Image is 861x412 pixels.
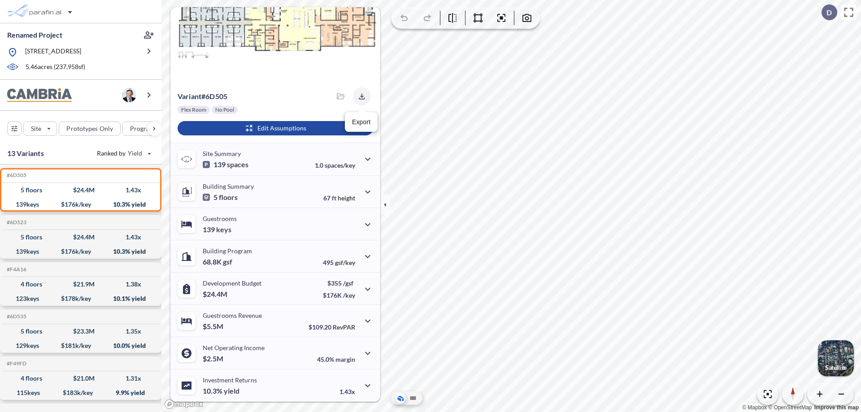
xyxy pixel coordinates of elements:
[66,124,113,133] p: Prototypes Only
[825,364,847,371] p: Satellite
[203,257,232,266] p: 68.8K
[227,160,248,169] span: spaces
[332,194,336,202] span: ft
[203,376,257,384] p: Investment Returns
[203,215,237,222] p: Guestrooms
[224,386,239,395] span: yield
[203,386,239,395] p: 10.3%
[203,344,265,351] p: Net Operating Income
[323,291,355,299] p: $176K
[26,62,85,72] p: 5.46 acres ( 237,958 sf)
[818,340,854,376] img: Switcher Image
[178,121,373,135] button: Edit Assumptions
[5,360,26,367] h5: Click to copy the code
[122,121,171,136] button: Program
[59,121,121,136] button: Prototypes Only
[325,161,355,169] span: spaces/key
[343,279,353,287] span: /gsf
[178,92,201,100] span: Variant
[323,279,355,287] p: $355
[335,259,355,266] span: gsf/key
[5,172,26,178] h5: Click to copy the code
[203,160,248,169] p: 139
[90,146,157,160] button: Ranked by Yield
[339,388,355,395] p: 1.43x
[215,106,234,113] p: No Pool
[338,194,355,202] span: height
[203,247,252,255] p: Building Program
[219,193,238,202] span: floors
[309,323,355,331] p: $109.20
[814,404,859,411] a: Improve this map
[323,194,355,202] p: 67
[5,219,26,226] h5: Click to copy the code
[128,149,143,158] span: Yield
[352,117,370,127] p: Export
[343,291,355,299] span: /key
[223,257,232,266] span: gsf
[203,193,238,202] p: 5
[315,161,355,169] p: 1.0
[130,124,155,133] p: Program
[323,259,355,266] p: 495
[7,88,72,102] img: BrandImage
[203,312,262,319] p: Guestrooms Revenue
[818,340,854,376] button: Switcher ImageSatellite
[768,404,812,411] a: OpenStreetMap
[317,356,355,363] p: 45.0%
[335,356,355,363] span: margin
[31,124,41,133] p: Site
[164,399,204,409] a: Mapbox homepage
[742,404,767,411] a: Mapbox
[203,225,231,234] p: 139
[333,323,355,331] span: RevPAR
[122,88,136,102] img: user logo
[203,182,254,190] p: Building Summary
[257,124,306,133] p: Edit Assumptions
[408,393,418,403] button: Site Plan
[203,290,229,299] p: $24.4M
[203,354,225,363] p: $2.5M
[178,92,227,101] p: # 6d505
[216,225,231,234] span: keys
[5,266,26,273] h5: Click to copy the code
[395,393,406,403] button: Aerial View
[181,106,206,113] p: Flex Room
[203,279,261,287] p: Development Budget
[7,30,62,40] p: Renamed Project
[203,322,225,331] p: $5.5M
[5,313,26,320] h5: Click to copy the code
[826,9,832,17] p: D
[25,47,81,58] p: [STREET_ADDRESS]
[7,148,44,159] p: 13 Variants
[203,150,241,157] p: Site Summary
[23,121,57,136] button: Site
